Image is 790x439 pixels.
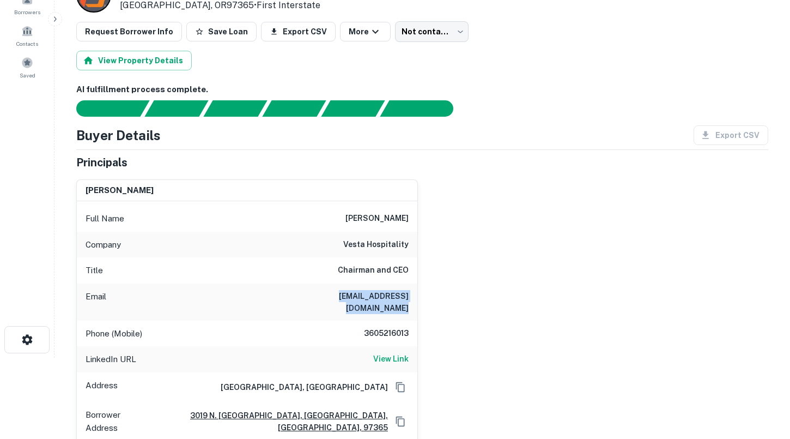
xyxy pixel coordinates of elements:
[144,100,208,117] div: Your request is received and processing...
[3,21,51,50] a: Contacts
[338,264,409,277] h6: Chairman and CEO
[278,290,409,314] h6: [EMAIL_ADDRESS][DOMAIN_NAME]
[262,100,326,117] div: Principals found, AI now looking for contact information...
[76,125,161,145] h4: Buyer Details
[3,52,51,82] a: Saved
[20,71,35,80] span: Saved
[86,327,142,340] p: Phone (Mobile)
[261,22,336,41] button: Export CSV
[86,408,139,434] p: Borrower Address
[86,264,103,277] p: Title
[86,379,118,395] p: Address
[392,413,409,430] button: Copy Address
[343,327,409,340] h6: 3605216013
[86,184,154,197] h6: [PERSON_NAME]
[212,381,388,393] h6: [GEOGRAPHIC_DATA], [GEOGRAPHIC_DATA]
[86,290,106,314] p: Email
[345,212,409,225] h6: [PERSON_NAME]
[14,8,40,16] span: Borrowers
[343,238,409,251] h6: vesta hospitality
[392,379,409,395] button: Copy Address
[76,154,127,171] h5: Principals
[144,410,388,434] a: 3019 n. [GEOGRAPHIC_DATA], [GEOGRAPHIC_DATA], [GEOGRAPHIC_DATA], 97365
[340,22,391,41] button: More
[76,51,192,70] button: View Property Details
[86,353,136,366] p: LinkedIn URL
[380,100,466,117] div: AI fulfillment process complete.
[736,352,790,404] iframe: Chat Widget
[186,22,257,41] button: Save Loan
[76,83,768,96] h6: AI fulfillment process complete.
[203,100,267,117] div: Documents found, AI parsing details...
[86,212,124,225] p: Full Name
[321,100,385,117] div: Principals found, still searching for contact information. This may take time...
[16,39,38,48] span: Contacts
[373,353,409,365] h6: View Link
[63,100,145,117] div: Sending borrower request to AI...
[373,353,409,366] a: View Link
[76,22,182,41] button: Request Borrower Info
[86,238,121,251] p: Company
[395,21,469,42] div: Not contacted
